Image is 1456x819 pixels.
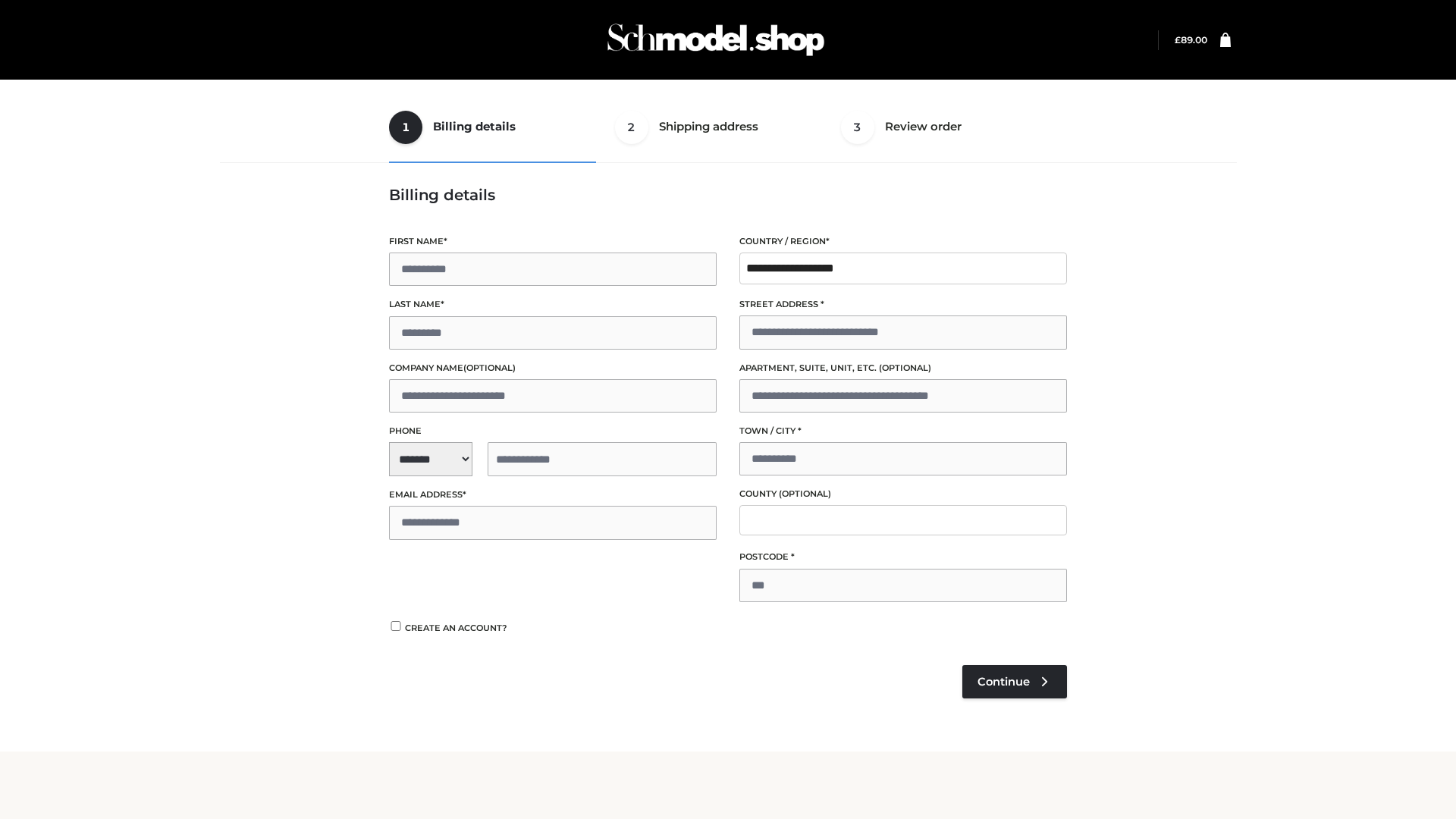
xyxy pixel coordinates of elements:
[1175,34,1207,45] bdi: 89.00
[389,361,717,375] label: Company name
[739,487,1067,501] label: County
[602,10,830,70] img: Schmodel Admin 964
[739,361,1067,375] label: Apartment, suite, unit, etc.
[739,234,1067,249] label: Country / Region
[389,621,403,631] input: Create an account?
[1175,34,1181,45] span: £
[739,297,1067,312] label: Street address
[389,186,1067,204] h3: Billing details
[1175,34,1207,45] a: £89.00
[389,488,717,502] label: Email address
[879,362,931,373] span: (optional)
[463,362,516,373] span: (optional)
[739,550,1067,564] label: Postcode
[389,234,717,249] label: First name
[389,297,717,312] label: Last name
[405,623,507,633] span: Create an account?
[739,424,1067,438] label: Town / City
[962,665,1067,698] a: Continue
[977,675,1030,689] span: Continue
[389,424,717,438] label: Phone
[779,488,831,499] span: (optional)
